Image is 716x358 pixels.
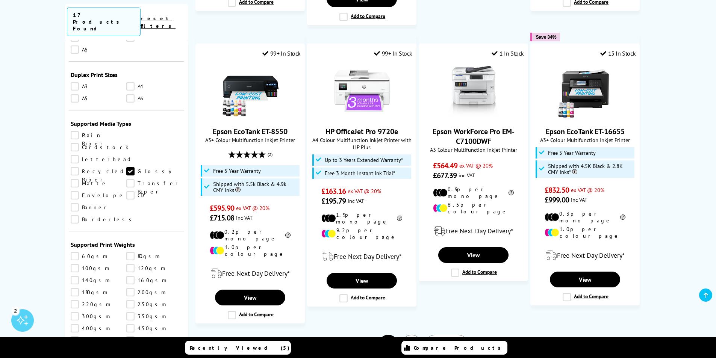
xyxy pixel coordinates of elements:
[190,344,290,351] span: Recently Viewed (5)
[71,276,127,284] a: 140gsm
[321,227,402,240] li: 9.2p per colour page
[71,300,127,308] a: 220gsm
[71,215,136,224] a: Borderless
[185,341,291,355] a: Recently Viewed (5)
[262,50,301,57] div: 99+ In Stock
[71,252,127,260] a: 60gsm
[126,264,182,272] a: 120gsm
[550,272,620,287] a: View
[571,186,604,193] span: ex VAT @ 20%
[213,181,298,193] span: Shipped with 5.5k Black & 4.9k CMY Inks
[425,335,468,354] a: Next
[141,15,176,29] a: reset filters
[557,63,613,119] img: Epson EcoTank ET-16655
[325,127,398,136] a: HP OfficeJet Pro 9720e
[71,131,127,139] a: Plain Paper
[339,294,385,302] label: Add to Compare
[71,82,127,91] a: A3
[71,143,129,151] a: Cardstock
[71,324,127,332] a: 400gsm
[71,191,127,199] a: Envelope
[402,335,421,354] a: 2
[126,94,182,103] a: A6
[268,147,272,162] span: (2)
[423,221,524,242] div: modal_delivery
[321,196,346,206] span: £195.79
[71,179,127,187] a: Matte
[126,167,182,175] a: Glossy
[126,179,182,187] a: Transfer Paper
[545,226,625,239] li: 1.0p per colour page
[213,127,288,136] a: Epson EcoTank ET-8550
[222,113,279,121] a: Epson EcoTank ET-8550
[545,210,625,224] li: 0.3p per mono page
[423,146,524,153] span: A3 Colour Multifunction Inkjet Printer
[215,290,285,305] a: View
[236,204,269,211] span: ex VAT @ 20%
[71,203,127,211] a: Banner
[321,186,346,196] span: £163.16
[433,201,514,215] li: 6.5p per colour page
[210,228,291,242] li: 0.2p per mono page
[126,300,182,308] a: 250gsm
[228,311,274,319] label: Add to Compare
[126,288,182,296] a: 200gsm
[71,94,127,103] a: A5
[71,155,133,163] a: Letterhead
[545,195,569,205] span: £999.00
[126,324,182,332] a: 450gsm
[557,113,613,121] a: Epson EcoTank ET-16655
[563,293,609,301] label: Add to Compare
[71,312,127,320] a: 300gsm
[492,50,524,57] div: 1 In Stock
[339,13,385,21] label: Add to Compare
[534,136,636,144] span: A3+ Colour Multifunction Inkjet Printer
[414,344,505,351] span: Compare Products
[126,336,182,344] a: 600gsm
[222,63,279,119] img: Epson EcoTank ET-8550
[545,185,569,195] span: £832.50
[126,82,182,91] a: A4
[374,50,412,57] div: 99+ In Stock
[438,247,508,263] a: View
[348,197,364,204] span: inc VAT
[126,191,182,199] a: CD
[200,136,301,144] span: A3+ Colour Multifunction Inkjet Printer
[311,136,412,151] span: A4 Colour Multifunction Inkjet Printer with HP Plus
[571,196,587,203] span: inc VAT
[536,34,556,40] span: Save 34%
[445,63,502,119] img: Epson WorkForce Pro EM-C7100DWF
[433,171,457,180] span: £677.39
[126,312,182,320] a: 350gsm
[71,71,183,79] div: Duplex Print Sizes
[71,120,183,127] div: Supported Media Types
[71,167,127,175] a: Recycled Paper
[311,246,412,267] div: modal_delivery
[459,162,493,169] span: ex VAT @ 20%
[210,203,234,213] span: £595.90
[433,186,514,199] li: 0.9p per mono page
[548,150,596,156] span: Free 5 Year Warranty
[534,245,636,266] div: modal_delivery
[334,63,390,119] img: HP OfficeJet Pro 9720e
[600,50,636,57] div: 15 In Stock
[210,213,234,223] span: £715.08
[530,33,560,41] button: Save 34%
[200,263,301,284] div: modal_delivery
[459,172,475,179] span: inc VAT
[71,336,127,344] a: 500gsm
[71,288,127,296] a: 180gsm
[213,168,261,174] span: Free 5 Year Warranty
[548,163,633,175] span: Shipped with 4.5K Black & 2.8K CMY Inks*
[348,187,381,195] span: ex VAT @ 20%
[401,341,507,355] a: Compare Products
[71,264,127,272] a: 100gsm
[321,211,402,225] li: 1.9p per mono page
[433,161,457,171] span: £564.49
[445,113,502,121] a: Epson WorkForce Pro EM-C7100DWF
[327,273,397,289] a: View
[11,307,20,315] div: 2
[451,269,497,277] label: Add to Compare
[325,170,395,176] span: Free 3 Month Instant Ink Trial*
[67,8,141,36] span: 17 Products Found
